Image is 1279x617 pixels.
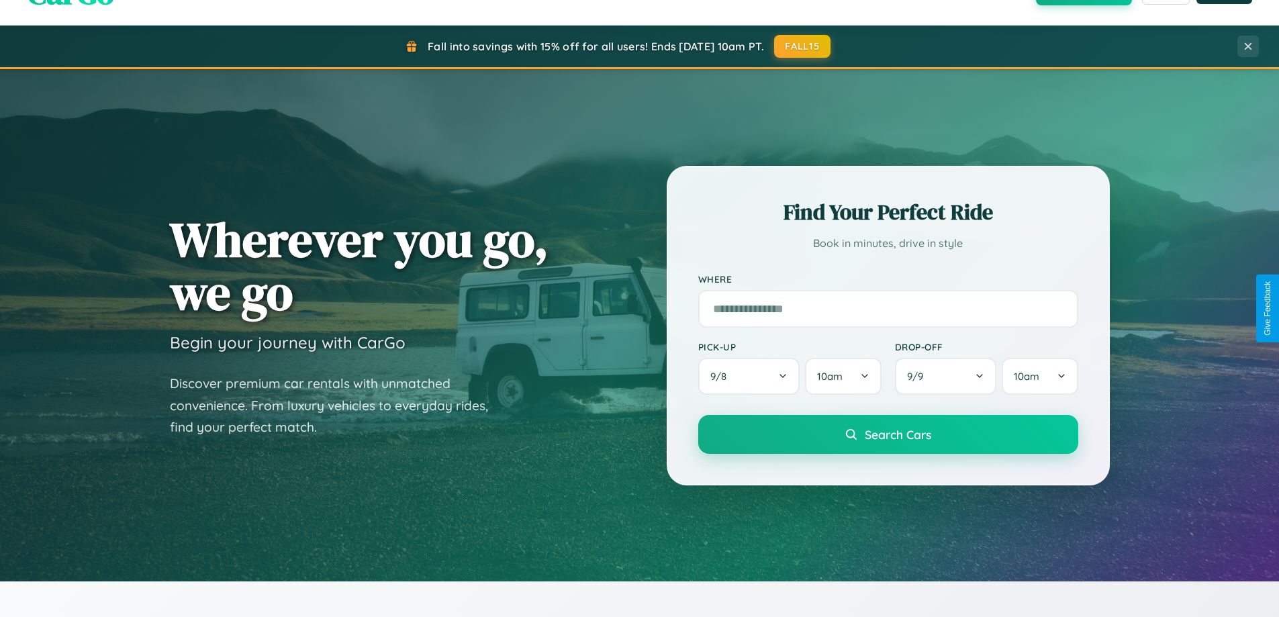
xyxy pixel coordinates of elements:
h1: Wherever you go, we go [170,213,549,319]
label: Drop-off [895,341,1078,352]
h2: Find Your Perfect Ride [698,197,1078,227]
p: Discover premium car rentals with unmatched convenience. From luxury vehicles to everyday rides, ... [170,373,506,438]
span: 10am [1014,370,1039,383]
button: 10am [1002,358,1078,395]
span: Fall into savings with 15% off for all users! Ends [DATE] 10am PT. [428,40,764,53]
button: Search Cars [698,415,1078,454]
label: Pick-up [698,341,882,352]
button: FALL15 [774,35,831,58]
h3: Begin your journey with CarGo [170,332,406,352]
label: Where [698,273,1078,285]
span: 10am [817,370,843,383]
button: 9/8 [698,358,800,395]
p: Book in minutes, drive in style [698,234,1078,253]
button: 10am [805,358,881,395]
span: 9 / 8 [710,370,733,383]
button: 9/9 [895,358,997,395]
span: 9 / 9 [907,370,930,383]
span: Search Cars [865,427,931,442]
div: Give Feedback [1263,281,1272,336]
